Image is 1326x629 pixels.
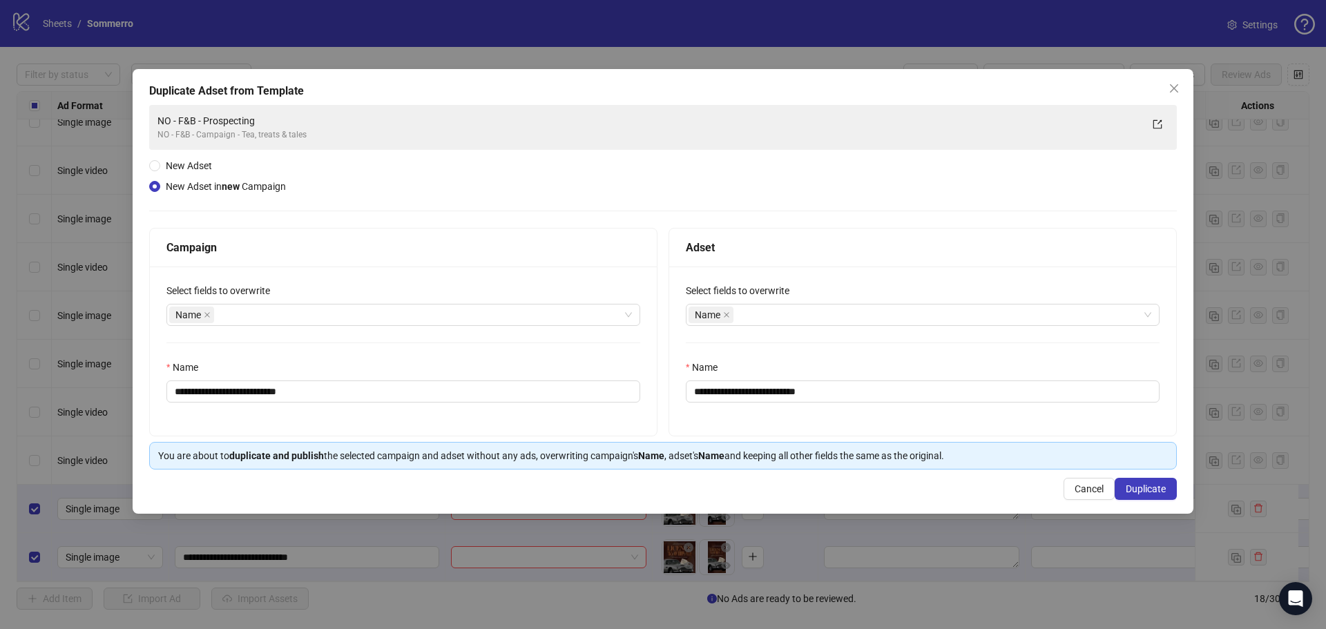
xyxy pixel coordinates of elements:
[222,181,240,192] strong: new
[166,160,212,171] span: New Adset
[689,307,733,323] span: Name
[695,307,720,322] span: Name
[166,283,279,298] label: Select fields to overwrite
[175,307,201,322] span: Name
[1075,483,1104,494] span: Cancel
[166,380,640,403] input: Name
[686,360,727,375] label: Name
[166,360,207,375] label: Name
[158,448,1168,463] div: You are about to the selected campaign and adset without any ads, overwriting campaign's , adset'...
[686,380,1160,403] input: Name
[157,128,1141,142] div: NO - F&B - Campaign - Tea, treats & tales
[1115,478,1177,500] button: Duplicate
[1163,77,1185,99] button: Close
[169,307,214,323] span: Name
[1169,83,1180,94] span: close
[723,311,730,318] span: close
[686,283,798,298] label: Select fields to overwrite
[1126,483,1166,494] span: Duplicate
[638,450,664,461] strong: Name
[1064,478,1115,500] button: Cancel
[204,311,211,318] span: close
[1153,119,1162,129] span: export
[157,113,1141,128] div: NO - F&B - Prospecting
[698,450,724,461] strong: Name
[1279,582,1312,615] div: Open Intercom Messenger
[166,239,640,256] div: Campaign
[686,239,1160,256] div: Adset
[149,83,1177,99] div: Duplicate Adset from Template
[166,181,286,192] span: New Adset in Campaign
[229,450,324,461] strong: duplicate and publish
